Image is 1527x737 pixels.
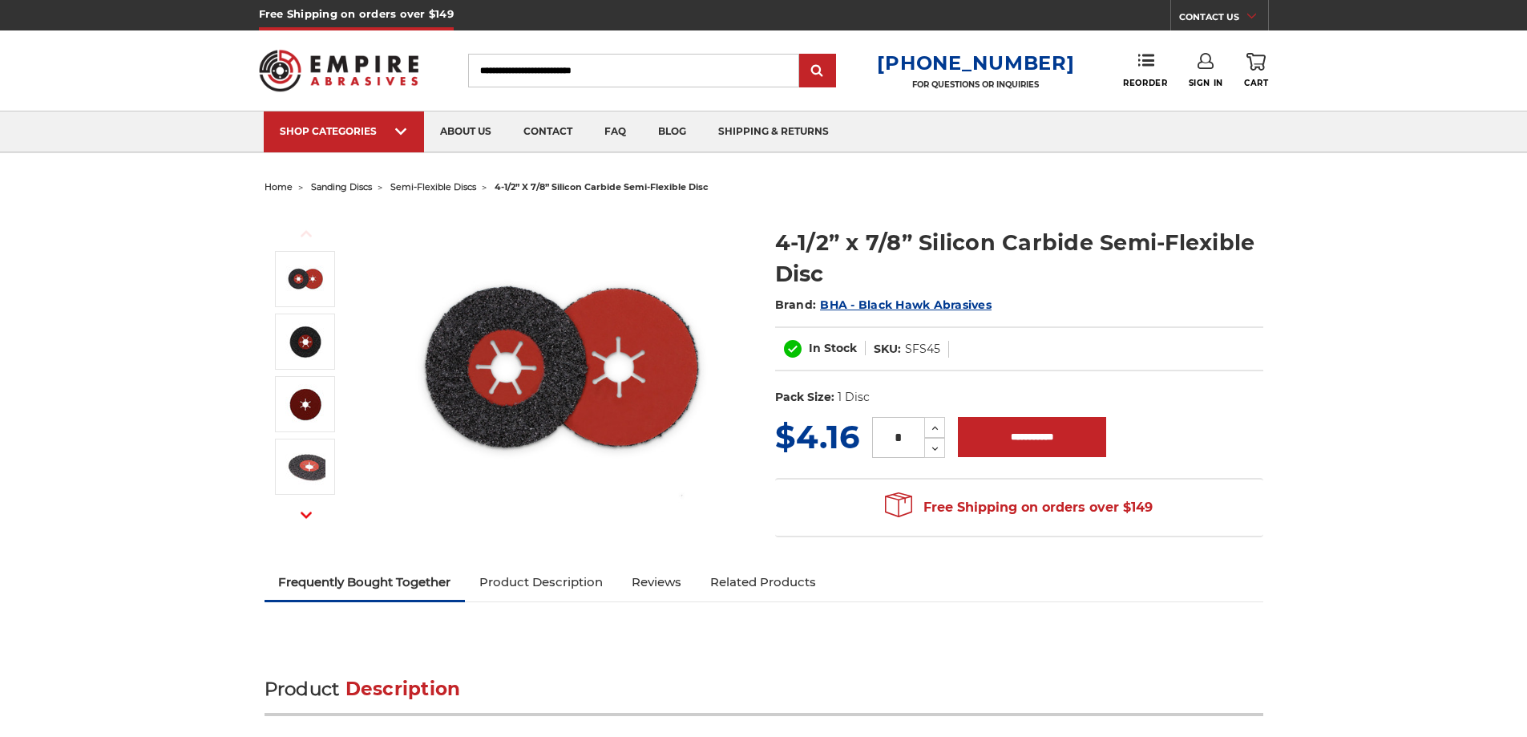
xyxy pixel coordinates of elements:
h1: 4-1/2” x 7/8” Silicon Carbide Semi-Flexible Disc [775,227,1263,290]
a: contact [507,111,588,152]
span: Cart [1244,78,1268,88]
dd: 1 Disc [838,389,870,406]
a: [PHONE_NUMBER] [877,51,1074,75]
img: 4-1/2” x 7/8” Silicon Carbide Semi-Flexible Disc [285,447,325,487]
dd: SFS45 [905,341,940,358]
p: FOR QUESTIONS OR INQUIRIES [877,79,1074,90]
a: Related Products [696,565,830,600]
img: 4-1/2” x 7/8” Silicon Carbide Semi-Flexible Disc [285,384,325,424]
a: faq [588,111,642,152]
img: 4.5" x 7/8" Silicon Carbide Semi Flex Disc [285,259,325,299]
button: Previous [287,217,325,251]
a: about us [424,111,507,152]
span: Sign In [1189,78,1223,88]
a: BHA - Black Hawk Abrasives [820,298,992,312]
span: Free Shipping on orders over $149 [885,492,1153,524]
img: Empire Abrasives [259,39,419,102]
img: 4-1/2” x 7/8” Silicon Carbide Semi-Flexible Disc [285,322,325,362]
span: Reorder [1123,78,1167,88]
a: Cart [1244,53,1268,88]
div: SHOP CATEGORIES [280,125,408,137]
a: semi-flexible discs [390,181,476,192]
a: blog [642,111,702,152]
span: Product [265,678,340,700]
img: 4.5" x 7/8" Silicon Carbide Semi Flex Disc [402,210,722,531]
a: shipping & returns [702,111,845,152]
dt: Pack Size: [775,389,834,406]
span: 4-1/2” x 7/8” silicon carbide semi-flexible disc [495,181,709,192]
a: Frequently Bought Together [265,565,466,600]
span: Brand: [775,298,817,312]
a: home [265,181,293,192]
span: $4.16 [775,417,859,456]
a: CONTACT US [1179,8,1268,30]
input: Submit [802,55,834,87]
a: Reorder [1123,53,1167,87]
button: Next [287,498,325,533]
span: In Stock [809,341,857,355]
span: Description [345,678,461,700]
dt: SKU: [874,341,901,358]
a: sanding discs [311,181,372,192]
a: Reviews [617,565,696,600]
a: Product Description [465,565,617,600]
